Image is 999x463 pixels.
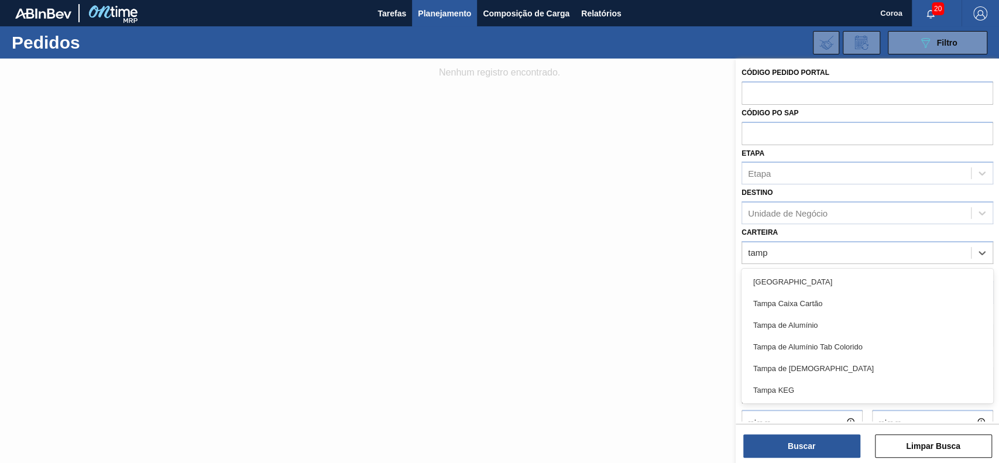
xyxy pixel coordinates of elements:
[888,31,987,54] button: Filtro
[753,277,832,286] font: [GEOGRAPHIC_DATA]
[581,9,621,18] font: Relatórios
[880,9,902,18] font: Coroa
[741,188,773,197] font: Destino
[912,5,949,22] button: Notificações
[753,321,818,330] font: Tampa de Alumínio
[748,169,771,179] font: Etapa
[741,109,798,117] font: Código PO SAP
[741,268,777,276] font: Material
[753,386,794,395] font: Tampa KEG
[741,68,829,77] font: Código Pedido Portal
[937,38,957,47] font: Filtro
[12,33,80,52] font: Pedidos
[753,364,874,373] font: Tampa de [DEMOGRAPHIC_DATA]
[741,149,764,157] font: Etapa
[753,342,863,351] font: Tampa de Alumínio Tab Colorido
[973,6,987,20] img: Sair
[813,31,839,54] div: Importar Negociações dos Pedidos
[843,31,880,54] div: Solicitação de Revisão de Pedidos
[15,8,71,19] img: TNhmsLtSVTkK8tSr43FrP2fwEKptu5GPRR3wAAAABJRU5ErkJggg==
[418,9,471,18] font: Planejamento
[741,228,778,236] font: Carteira
[483,9,569,18] font: Composição de Carga
[748,208,828,218] font: Unidade de Negócio
[753,299,823,308] font: Tampa Caixa Cartão
[377,9,406,18] font: Tarefas
[934,5,942,13] font: 20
